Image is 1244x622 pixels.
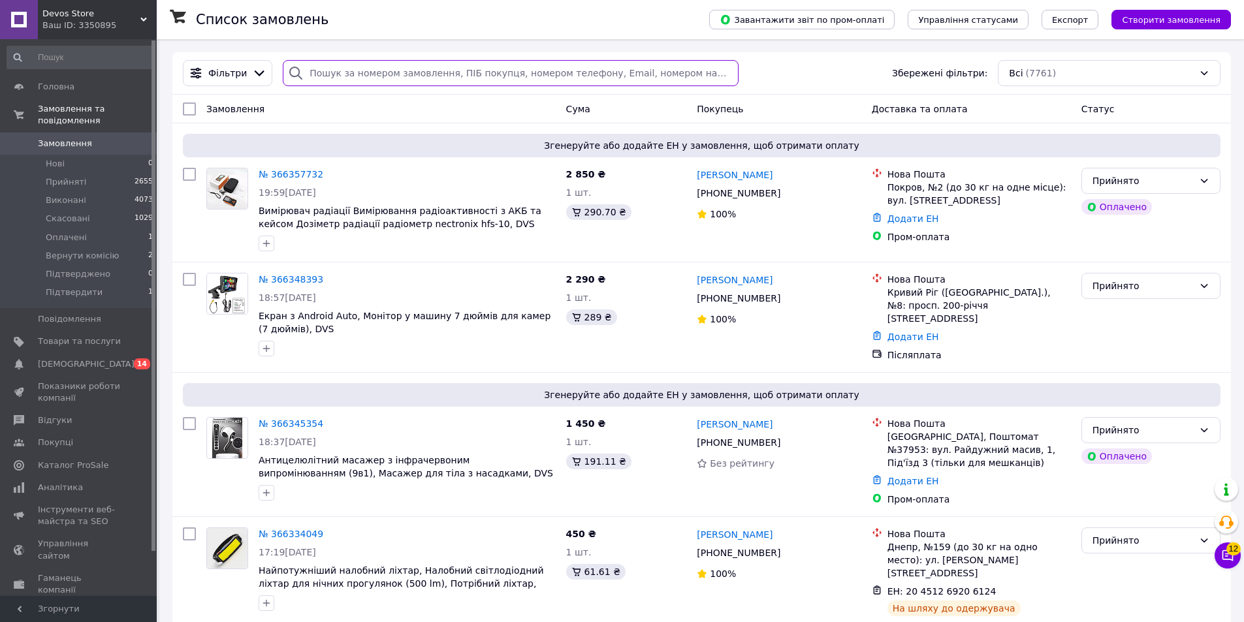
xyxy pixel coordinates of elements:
span: Підтвердити [46,287,103,298]
a: [PERSON_NAME] [697,528,773,541]
div: Оплачено [1081,448,1152,464]
span: 2 [148,250,153,262]
div: 191.11 ₴ [566,454,631,469]
span: Нові [46,158,65,170]
span: 1 [148,232,153,243]
span: 1 шт. [566,437,592,447]
span: Cума [566,104,590,114]
button: Створити замовлення [1111,10,1231,29]
button: Експорт [1042,10,1099,29]
div: Кривий Ріг ([GEOGRAPHIC_DATA].), №8: просп. 200-річчя [STREET_ADDRESS] [887,286,1071,325]
span: Управління сайтом [38,538,121,561]
span: Згенеруйте або додайте ЕН у замовлення, щоб отримати оплату [188,139,1215,152]
span: Повідомлення [38,313,101,325]
span: 1 шт. [566,187,592,198]
span: Прийняті [46,176,86,188]
span: 0 [148,268,153,280]
span: [PHONE_NUMBER] [697,293,780,303]
span: Замовлення та повідомлення [38,103,157,127]
span: 18:37[DATE] [259,437,316,447]
span: 4073 [135,194,153,206]
span: 2655 [135,176,153,188]
input: Пошук за номером замовлення, ПІБ покупця, номером телефону, Email, номером накладної [283,60,738,86]
a: Додати ЕН [887,476,939,486]
span: 100% [710,314,736,324]
span: [PHONE_NUMBER] [697,188,780,198]
button: Чат з покупцем12 [1215,542,1241,568]
span: (7761) [1026,68,1057,78]
h1: Список замовлень [196,12,328,27]
span: Статус [1081,104,1115,114]
span: Збережені фільтри: [892,67,987,80]
span: Створити замовлення [1122,15,1220,25]
a: [PERSON_NAME] [697,273,773,287]
span: Відгуки [38,414,72,426]
div: Нова Пошта [887,168,1071,181]
img: Фото товару [212,418,243,458]
span: 1 шт. [566,292,592,303]
button: Управління статусами [908,10,1029,29]
span: 12 [1226,542,1241,555]
span: 1 шт. [566,547,592,557]
span: Вернути комісію [46,250,119,262]
div: Прийнято [1092,423,1194,437]
span: ЕН: 20 4512 6920 6124 [887,586,997,597]
div: 61.61 ₴ [566,564,626,580]
span: Експорт [1052,15,1089,25]
div: Ваш ID: 3350895 [42,20,157,31]
img: Фото товару [207,273,247,314]
span: Товари та послуги [38,335,121,347]
span: Згенеруйте або додайте ЕН у замовлення, щоб отримати оплату [188,388,1215,401]
a: Вимірювач радіації Вимірювання радіоактивності з АКБ та кейсом Дозіметр радіації радіометр nectro... [259,206,541,229]
div: [GEOGRAPHIC_DATA], Поштомат №37953: вул. Райдужний масив, 1, Під'їзд 3 (тільки для мешканців) [887,430,1071,469]
span: Управління статусами [918,15,1018,25]
span: Скасовані [46,213,90,225]
div: Прийнято [1092,174,1194,188]
span: 1 450 ₴ [566,418,606,429]
span: Без рейтингу [710,458,774,469]
button: Завантажити звіт по пром-оплаті [709,10,895,29]
span: 1029 [135,213,153,225]
span: Показники роботи компанії [38,381,121,404]
span: 19:59[DATE] [259,187,316,198]
div: Покров, №2 (до 30 кг на одне місце): вул. [STREET_ADDRESS] [887,181,1071,207]
a: Додати ЕН [887,332,939,342]
span: [PHONE_NUMBER] [697,437,780,448]
span: [PHONE_NUMBER] [697,548,780,558]
div: Днепр, №159 (до 30 кг на одно место): ул. [PERSON_NAME][STREET_ADDRESS] [887,540,1071,580]
div: Післяплата [887,349,1071,362]
span: 14 [134,358,150,369]
a: № 366348393 [259,274,323,285]
img: Фото товару [207,168,247,209]
span: 100% [710,209,736,219]
span: Замовлення [38,138,92,149]
span: 1 [148,287,153,298]
div: Пром-оплата [887,493,1071,506]
span: 2 290 ₴ [566,274,606,285]
span: 17:19[DATE] [259,547,316,557]
div: Оплачено [1081,199,1152,215]
a: Антицелюлітний масажер з інфрачервоним випромінюванням (9в1), Масажер для тіла з насадками, DVS [259,455,553,478]
span: Покупці [38,437,73,448]
div: Нова Пошта [887,417,1071,430]
span: 2 850 ₴ [566,169,606,179]
span: 100% [710,568,736,579]
span: Інструменти веб-майстра та SEO [38,504,121,527]
div: Прийнято [1092,279,1194,293]
div: Нова Пошта [887,527,1071,540]
div: 290.70 ₴ [566,204,631,220]
span: Підтверджено [46,268,110,280]
a: [PERSON_NAME] [697,168,773,181]
span: 0 [148,158,153,170]
a: Фото товару [206,417,248,459]
span: Оплачені [46,232,87,243]
span: Гаманець компанії [38,572,121,596]
a: Екран з Android Auto, Монітор у машину 7 дюймів для камер (7 дюймів), DVS [259,311,550,334]
span: Каталог ProSale [38,459,108,471]
span: Фільтри [208,67,247,80]
span: Devos Store [42,8,140,20]
span: Замовлення [206,104,264,114]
